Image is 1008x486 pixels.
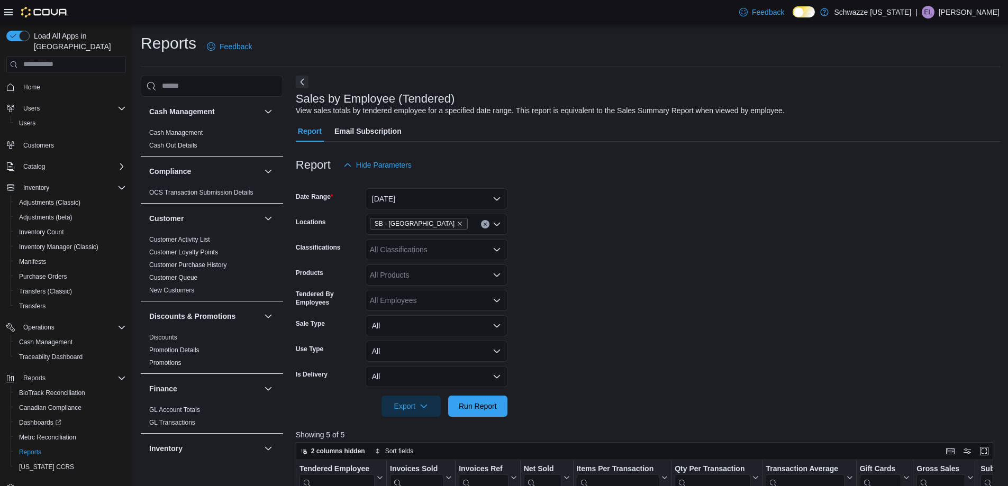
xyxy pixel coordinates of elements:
span: Purchase Orders [15,270,126,283]
span: Dashboards [19,418,61,427]
div: Customer [141,233,283,301]
div: View sales totals by tendered employee for a specified date range. This report is equivalent to t... [296,105,785,116]
button: Open list of options [493,245,501,254]
button: Compliance [149,166,260,177]
a: Dashboards [15,416,66,429]
button: Manifests [11,254,130,269]
a: Dashboards [11,415,130,430]
a: Inventory Manager (Classic) [15,241,103,253]
p: [PERSON_NAME] [939,6,1000,19]
a: Manifests [15,255,50,268]
a: OCS Transaction Submission Details [149,189,253,196]
div: Invoices Sold [390,464,443,474]
span: Inventory Manager (Classic) [15,241,126,253]
div: Cash Management [141,126,283,156]
span: Home [23,83,40,91]
span: Users [23,104,40,113]
button: Transfers (Classic) [11,284,130,299]
button: Finance [262,382,275,395]
label: Date Range [296,192,333,201]
button: [DATE] [366,188,507,209]
label: Sale Type [296,319,325,328]
span: Customers [19,138,126,151]
a: Cash Management [149,129,203,136]
button: Reports [11,445,130,460]
span: Discounts [149,333,177,342]
span: Transfers (Classic) [19,287,72,296]
button: Customer [262,212,275,225]
span: Users [19,102,126,115]
span: Transfers [15,300,126,313]
a: Customers [19,139,58,152]
span: Canadian Compliance [19,404,81,412]
button: Operations [2,320,130,335]
span: Users [19,119,35,127]
button: Catalog [2,159,130,174]
p: Schwazze [US_STATE] [834,6,911,19]
a: Feedback [203,36,256,57]
span: BioTrack Reconciliation [19,389,85,397]
button: Operations [19,321,59,334]
span: OCS Transaction Submission Details [149,188,253,197]
a: Canadian Compliance [15,401,86,414]
div: Emily Lostroh [922,6,934,19]
span: Load All Apps in [GEOGRAPHIC_DATA] [30,31,126,52]
button: Users [2,101,130,116]
span: Email Subscription [334,121,402,142]
span: Canadian Compliance [15,401,126,414]
span: Transfers (Classic) [15,285,126,298]
span: Customer Loyalty Points [149,248,218,256]
a: GL Account Totals [149,406,200,414]
button: BioTrack Reconciliation [11,386,130,400]
span: Cash Management [15,336,126,349]
p: | [915,6,918,19]
h3: Inventory [149,443,183,454]
span: Promotion Details [149,346,199,354]
a: Purchase Orders [15,270,71,283]
button: Remove SB - Boulder from selection in this group [457,221,463,227]
a: Customer Purchase History [149,261,227,269]
a: BioTrack Reconciliation [15,387,89,399]
button: Customer [149,213,260,224]
div: Invoices Ref [459,464,508,474]
a: Customer Activity List [149,236,210,243]
a: Home [19,81,44,94]
button: Inventory Count [11,225,130,240]
button: Home [2,79,130,95]
button: Hide Parameters [339,154,416,176]
h1: Reports [141,33,196,54]
button: Sort fields [370,445,417,457]
span: [US_STATE] CCRS [19,463,74,471]
a: Transfers [15,300,50,313]
button: Inventory [2,180,130,195]
div: Items Per Transaction [576,464,659,474]
div: Discounts & Promotions [141,331,283,373]
button: Run Report [448,396,507,417]
span: Manifests [19,258,46,266]
a: Customer Loyalty Points [149,249,218,256]
span: New Customers [149,286,194,295]
span: GL Account Totals [149,406,200,414]
button: Metrc Reconciliation [11,430,130,445]
label: Use Type [296,345,323,353]
img: Cova [21,7,68,17]
button: Cash Management [262,105,275,118]
span: Transfers [19,302,46,310]
span: Inventory Count [19,228,64,236]
span: Reports [19,372,126,384]
span: Reports [15,446,126,459]
span: Operations [19,321,126,334]
label: Products [296,269,323,277]
a: Adjustments (beta) [15,211,77,224]
span: BioTrack Reconciliation [15,387,126,399]
button: Reports [2,371,130,386]
span: Metrc Reconciliation [15,431,126,444]
a: Transfers (Classic) [15,285,76,298]
a: Promotions [149,359,181,366]
h3: Customer [149,213,184,224]
span: Operations [23,323,55,332]
button: Next [296,76,308,88]
button: Users [11,116,130,131]
span: Dark Mode [793,17,793,18]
